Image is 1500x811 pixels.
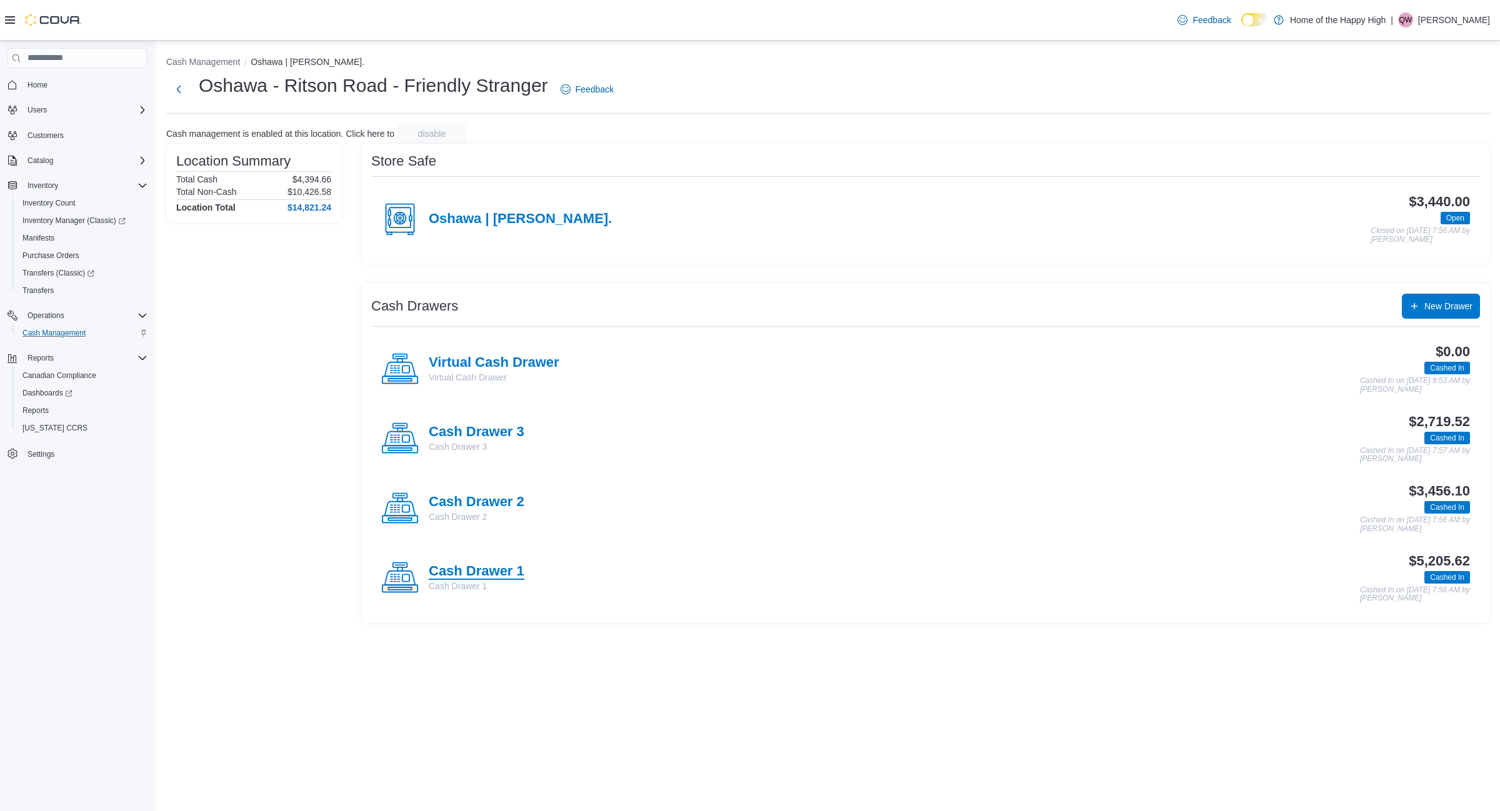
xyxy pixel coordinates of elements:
nav: Complex example [7,71,147,495]
button: New Drawer [1402,294,1480,319]
p: Home of the Happy High [1290,12,1386,27]
span: Operations [27,311,64,321]
span: Manifests [17,231,147,246]
div: Quinn Whitelaw [1398,12,1413,27]
a: Canadian Compliance [17,368,101,383]
h4: Virtual Cash Drawer [429,355,559,371]
span: Inventory Count [22,198,76,208]
h6: Total Cash [176,174,217,184]
nav: An example of EuiBreadcrumbs [166,56,1490,71]
span: Home [22,77,147,92]
h3: $3,440.00 [1409,194,1470,209]
span: Cashed In [1430,432,1464,444]
button: Users [22,102,52,117]
span: Dashboards [17,386,147,401]
span: Settings [22,445,147,461]
button: Settings [2,444,152,462]
span: Customers [27,131,64,141]
span: Users [22,102,147,117]
a: Transfers (Classic) [17,266,99,281]
span: Feedback [576,83,614,96]
a: Customers [22,128,69,143]
span: Transfers (Classic) [22,268,94,278]
span: Inventory Manager (Classic) [17,213,147,228]
span: Dark Mode [1241,26,1242,27]
span: Inventory [27,181,58,191]
button: Catalog [22,153,58,168]
button: disable [397,124,467,144]
p: Cash management is enabled at this location. Click here to [166,129,394,139]
span: Catalog [27,156,53,166]
span: Inventory Count [17,196,147,211]
a: Dashboards [12,384,152,402]
span: New Drawer [1424,300,1472,312]
h4: Cash Drawer 1 [429,564,524,580]
p: $4,394.66 [292,174,331,184]
p: Cash Drawer 1 [429,580,524,592]
span: Reports [22,406,49,415]
span: Cash Management [22,328,86,338]
button: Customers [2,126,152,144]
p: Cash Drawer 2 [429,510,524,523]
span: Washington CCRS [17,420,147,435]
h3: $5,205.62 [1409,554,1470,569]
span: Operations [22,308,147,323]
a: Inventory Manager (Classic) [17,213,131,228]
a: Inventory Count [17,196,81,211]
button: Next [166,77,191,102]
a: Dashboards [17,386,77,401]
span: Cashed In [1430,362,1464,374]
span: Feedback [1192,14,1231,26]
span: Catalog [22,153,147,168]
h4: Cash Drawer 3 [429,424,524,440]
h1: Oshawa - Ritson Road - Friendly Stranger [199,73,548,98]
span: Open [1441,212,1470,224]
span: Inventory Manager (Classic) [22,216,126,226]
button: Oshawa | [PERSON_NAME]. [251,57,364,67]
h3: $0.00 [1436,344,1470,359]
h4: Oshawa | [PERSON_NAME]. [429,211,612,227]
p: Cashed In on [DATE] 7:56 AM by [PERSON_NAME] [1360,586,1470,603]
h4: Cash Drawer 2 [429,494,524,510]
h3: Location Summary [176,154,291,169]
span: Dashboards [22,388,72,398]
h3: Cash Drawers [371,299,458,314]
a: Feedback [1172,7,1236,32]
h3: $3,456.10 [1409,484,1470,499]
span: Canadian Compliance [22,371,96,381]
a: Transfers (Classic) [12,264,152,282]
span: Purchase Orders [22,251,79,261]
span: [US_STATE] CCRS [22,423,87,433]
span: Cash Management [17,326,147,341]
p: Cashed In on [DATE] 7:56 AM by [PERSON_NAME] [1360,516,1470,533]
a: Home [22,77,52,92]
h6: Total Non-Cash [176,187,237,197]
button: Operations [22,308,69,323]
button: Reports [22,351,59,366]
span: Cashed In [1424,571,1470,584]
a: Manifests [17,231,59,246]
span: Settings [27,449,54,459]
span: Home [27,80,47,90]
a: Purchase Orders [17,248,84,263]
p: | [1391,12,1393,27]
h4: Location Total [176,202,236,212]
a: [US_STATE] CCRS [17,420,92,435]
a: Reports [17,403,54,418]
a: Transfers [17,283,59,298]
span: Transfers [17,283,147,298]
button: Manifests [12,229,152,247]
span: QW [1399,12,1412,27]
span: Reports [22,351,147,366]
button: Operations [2,307,152,324]
button: Canadian Compliance [12,367,152,384]
p: Cashed In on [DATE] 9:53 AM by [PERSON_NAME] [1360,377,1470,394]
input: Dark Mode [1241,13,1267,26]
button: Cash Management [166,57,240,67]
a: Feedback [556,77,619,102]
button: Catalog [2,152,152,169]
span: disable [418,127,446,140]
span: Customers [22,127,147,143]
a: Inventory Manager (Classic) [12,212,152,229]
span: Cashed In [1430,502,1464,513]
